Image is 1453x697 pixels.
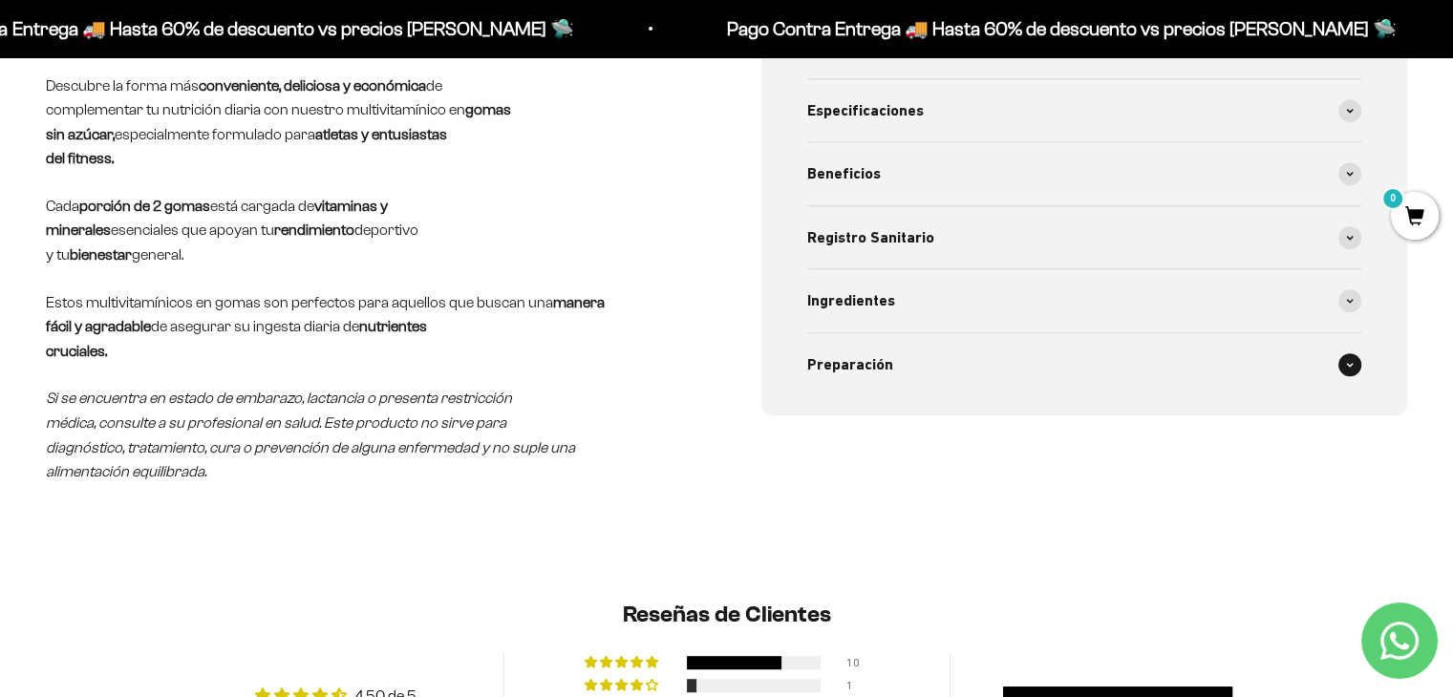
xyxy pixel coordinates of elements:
div: 10 [846,656,869,669]
strong: rendimiento [274,222,354,238]
p: Descubre la forma más de complementar tu nutrición diaria con nuestro multivitamínico en especial... [46,74,693,171]
div: 7% (1) reviews with 4 star rating [585,679,661,692]
h2: Reseñas de Clientes [169,599,1285,631]
summary: Registro Sanitario [807,206,1362,269]
p: Estos multivitamínicos en gomas son perfectos para aquellos que buscan una de asegurar su ingesta... [46,290,693,364]
em: Si se encuentra en estado de embarazo, lactancia o presenta restricción médica, consulte a su pro... [46,390,575,479]
p: Pago Contra Entrega 🚚 Hasta 60% de descuento vs precios [PERSON_NAME] 🛸 [722,13,1392,44]
mark: 0 [1381,187,1404,210]
p: Cada está cargada de esenciales que apoyan tu deportivo y tu general. [46,194,693,267]
strong: bienestar [70,246,132,263]
span: Especificaciones [807,98,924,123]
strong: porción de 2 gomas [79,198,210,214]
summary: Especificaciones [807,79,1362,142]
strong: conveniente, deliciosa y económica [199,77,426,94]
summary: Preparación [807,333,1362,396]
summary: Ingredientes [807,269,1362,332]
span: Ingredientes [807,288,895,313]
span: Beneficios [807,161,881,186]
a: 0 [1391,207,1439,228]
strong: nutrientes cruciales. [46,318,427,359]
div: 71% (10) reviews with 5 star rating [585,656,661,669]
div: 1 [846,679,869,692]
span: Registro Sanitario [807,225,934,250]
strong: gomas sin azúcar, [46,101,511,142]
span: Preparación [807,352,893,377]
summary: Beneficios [807,142,1362,205]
